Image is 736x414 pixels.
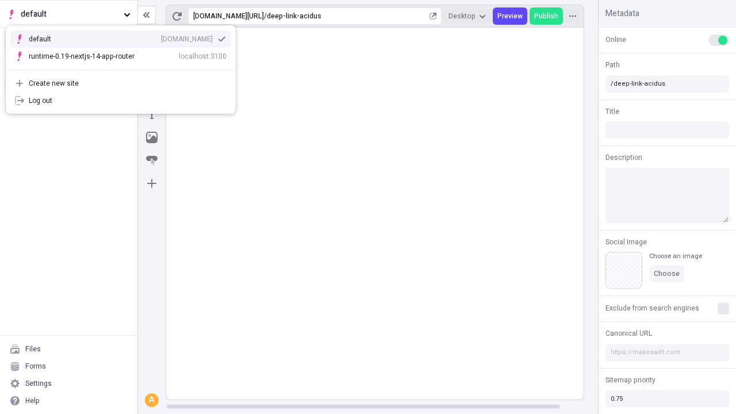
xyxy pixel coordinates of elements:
span: Canonical URL [605,328,652,339]
div: [URL][DOMAIN_NAME] [193,11,264,21]
span: Description [605,152,642,163]
span: Path [605,60,620,70]
div: localhost:3100 [179,52,227,61]
div: Forms [25,362,46,371]
div: / [264,11,267,21]
div: Suggestions [6,26,236,70]
span: Exclude from search engines [605,303,699,313]
div: Files [25,344,41,354]
button: Preview [493,7,527,25]
div: Help [25,396,40,405]
button: Image [141,127,162,148]
button: Button [141,150,162,171]
span: Title [605,106,619,117]
span: Sitemap priority [605,375,655,385]
span: Publish [534,11,558,21]
button: Desktop [444,7,490,25]
div: Choose an image [649,252,702,260]
div: deep-link-acidus [267,11,427,21]
div: A [146,394,158,406]
span: Choose [654,269,680,278]
span: Online [605,34,626,45]
button: Text [141,104,162,125]
button: Publish [530,7,563,25]
span: Preview [497,11,523,21]
div: [DOMAIN_NAME] [161,34,213,44]
span: default [21,8,119,21]
div: runtime-0.19-nextjs-14-app-router [29,52,135,61]
button: Choose [649,265,684,282]
span: Desktop [448,11,476,21]
input: https://makeswift.com [605,344,729,361]
div: Settings [25,379,52,388]
span: Social Image [605,237,647,247]
div: default [29,34,69,44]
